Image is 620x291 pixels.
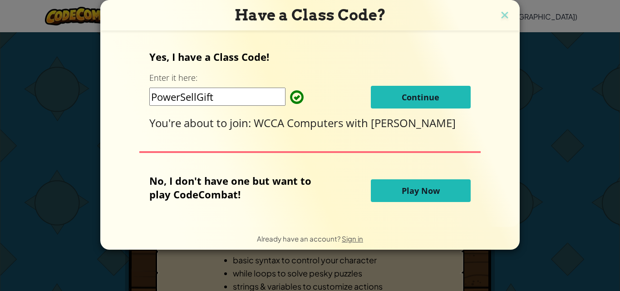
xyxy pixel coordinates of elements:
span: with [346,115,371,130]
img: close icon [499,9,511,23]
span: You're about to join: [149,115,254,130]
span: Have a Class Code? [235,6,386,24]
span: WCCA Computers [254,115,346,130]
span: Play Now [402,185,440,196]
span: Continue [402,92,439,103]
span: Already have an account? [257,234,342,243]
label: Enter it here: [149,72,197,84]
p: No, I don't have one but want to play CodeCombat! [149,174,325,201]
button: Play Now [371,179,471,202]
span: [PERSON_NAME] [371,115,456,130]
p: Yes, I have a Class Code! [149,50,470,64]
button: Continue [371,86,471,109]
a: Sign in [342,234,363,243]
